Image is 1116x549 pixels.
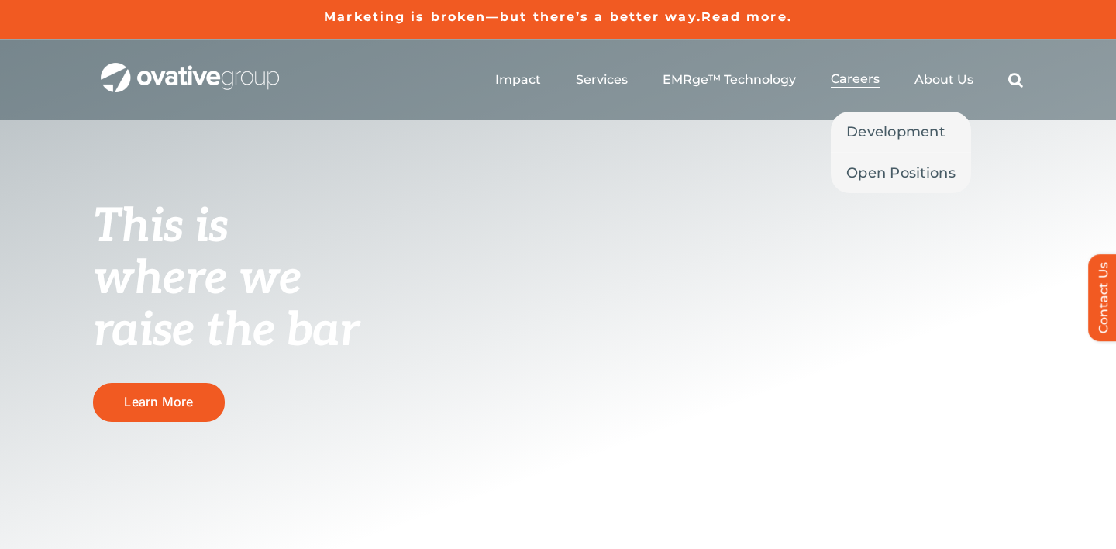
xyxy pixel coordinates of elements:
[324,9,701,24] a: Marketing is broken—but there’s a better way.
[124,395,193,409] span: Learn More
[831,153,971,193] a: Open Positions
[663,72,796,88] a: EMRge™ Technology
[495,72,541,88] a: Impact
[495,55,1023,105] nav: Menu
[701,9,792,24] a: Read more.
[846,162,956,184] span: Open Positions
[831,71,880,87] span: Careers
[93,383,225,421] a: Learn More
[831,112,971,152] a: Development
[576,72,628,88] a: Services
[1008,72,1023,88] a: Search
[831,71,880,88] a: Careers
[101,61,279,76] a: OG_Full_horizontal_WHT
[846,121,945,143] span: Development
[914,72,973,88] a: About Us
[93,251,359,359] span: where we raise the bar
[93,199,228,255] span: This is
